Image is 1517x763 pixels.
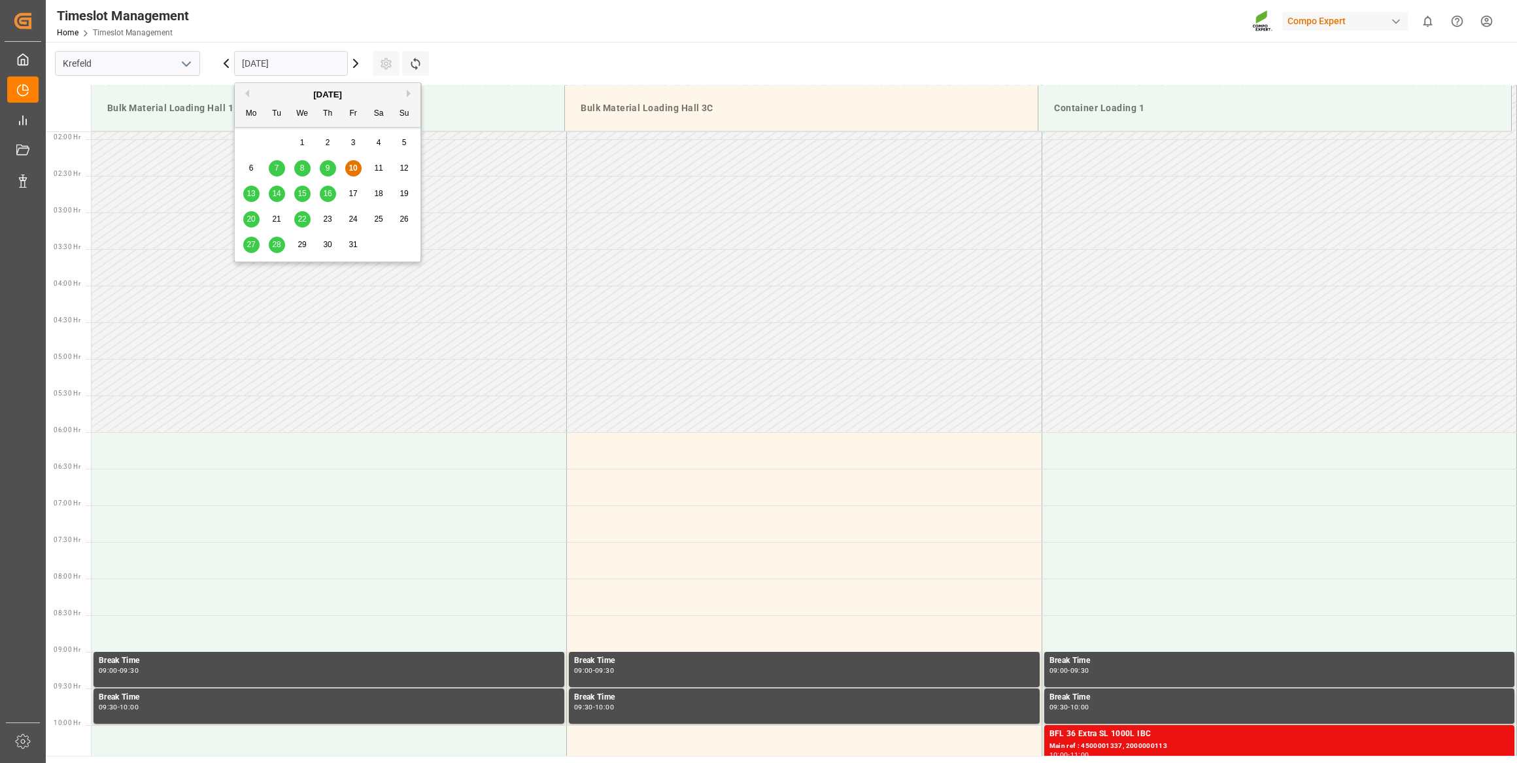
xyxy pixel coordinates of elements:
[323,214,332,224] span: 23
[243,211,260,228] div: Choose Monday, October 20th, 2025
[54,243,80,250] span: 03:30 Hr
[272,214,281,224] span: 21
[374,214,383,224] span: 25
[269,237,285,253] div: Choose Tuesday, October 28th, 2025
[345,237,362,253] div: Choose Friday, October 31st, 2025
[269,186,285,202] div: Choose Tuesday, October 14th, 2025
[243,106,260,122] div: Mo
[294,106,311,122] div: We
[1252,10,1273,33] img: Screenshot%202023-09-29%20at%2010.02.21.png_1712312052.png
[1282,8,1413,33] button: Compo Expert
[349,214,357,224] span: 24
[102,96,554,120] div: Bulk Material Loading Hall 1
[99,654,559,668] div: Break Time
[345,160,362,177] div: Choose Friday, October 10th, 2025
[396,211,413,228] div: Choose Sunday, October 26th, 2025
[54,609,80,617] span: 08:30 Hr
[349,163,357,173] span: 10
[54,390,80,397] span: 05:30 Hr
[300,163,305,173] span: 8
[298,240,306,249] span: 29
[371,186,387,202] div: Choose Saturday, October 18th, 2025
[575,96,1027,120] div: Bulk Material Loading Hall 3C
[54,426,80,433] span: 06:00 Hr
[595,704,614,710] div: 10:00
[1442,7,1472,36] button: Help Center
[593,668,595,673] div: -
[371,160,387,177] div: Choose Saturday, October 11th, 2025
[294,160,311,177] div: Choose Wednesday, October 8th, 2025
[345,211,362,228] div: Choose Friday, October 24th, 2025
[54,500,80,507] span: 07:00 Hr
[320,237,336,253] div: Choose Thursday, October 30th, 2025
[234,51,348,76] input: DD.MM.YYYY
[269,211,285,228] div: Choose Tuesday, October 21st, 2025
[1049,654,1510,668] div: Break Time
[371,135,387,151] div: Choose Saturday, October 4th, 2025
[349,240,357,249] span: 31
[377,138,381,147] span: 4
[247,240,255,249] span: 27
[1049,96,1501,120] div: Container Loading 1
[294,211,311,228] div: Choose Wednesday, October 22nd, 2025
[272,189,281,198] span: 14
[54,719,80,726] span: 10:00 Hr
[1068,752,1070,758] div: -
[595,668,614,673] div: 09:30
[351,138,356,147] span: 3
[294,237,311,253] div: Choose Wednesday, October 29th, 2025
[235,88,420,101] div: [DATE]
[407,90,415,97] button: Next Month
[275,163,279,173] span: 7
[574,691,1034,704] div: Break Time
[272,240,281,249] span: 28
[300,138,305,147] span: 1
[396,106,413,122] div: Su
[345,135,362,151] div: Choose Friday, October 3rd, 2025
[99,691,559,704] div: Break Time
[54,463,80,470] span: 06:30 Hr
[1049,728,1510,741] div: BFL 36 Extra SL 1000L IBC
[400,189,408,198] span: 19
[298,189,306,198] span: 15
[402,138,407,147] span: 5
[345,186,362,202] div: Choose Friday, October 17th, 2025
[243,237,260,253] div: Choose Monday, October 27th, 2025
[320,135,336,151] div: Choose Thursday, October 2nd, 2025
[1070,668,1089,673] div: 09:30
[120,704,139,710] div: 10:00
[243,186,260,202] div: Choose Monday, October 13th, 2025
[54,133,80,141] span: 02:00 Hr
[374,189,383,198] span: 18
[241,90,249,97] button: Previous Month
[593,704,595,710] div: -
[574,704,593,710] div: 09:30
[1282,12,1408,31] div: Compo Expert
[54,316,80,324] span: 04:30 Hr
[176,54,196,74] button: open menu
[269,160,285,177] div: Choose Tuesday, October 7th, 2025
[574,654,1034,668] div: Break Time
[54,683,80,690] span: 09:30 Hr
[574,668,593,673] div: 09:00
[320,106,336,122] div: Th
[294,135,311,151] div: Choose Wednesday, October 1st, 2025
[396,186,413,202] div: Choose Sunday, October 19th, 2025
[323,240,332,249] span: 30
[1068,704,1070,710] div: -
[1049,704,1068,710] div: 09:30
[371,106,387,122] div: Sa
[320,160,336,177] div: Choose Thursday, October 9th, 2025
[55,51,200,76] input: Type to search/select
[1068,668,1070,673] div: -
[54,280,80,287] span: 04:00 Hr
[247,214,255,224] span: 20
[57,28,78,37] a: Home
[54,573,80,580] span: 08:00 Hr
[54,353,80,360] span: 05:00 Hr
[54,170,80,177] span: 02:30 Hr
[396,135,413,151] div: Choose Sunday, October 5th, 2025
[269,106,285,122] div: Tu
[118,668,120,673] div: -
[326,163,330,173] span: 9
